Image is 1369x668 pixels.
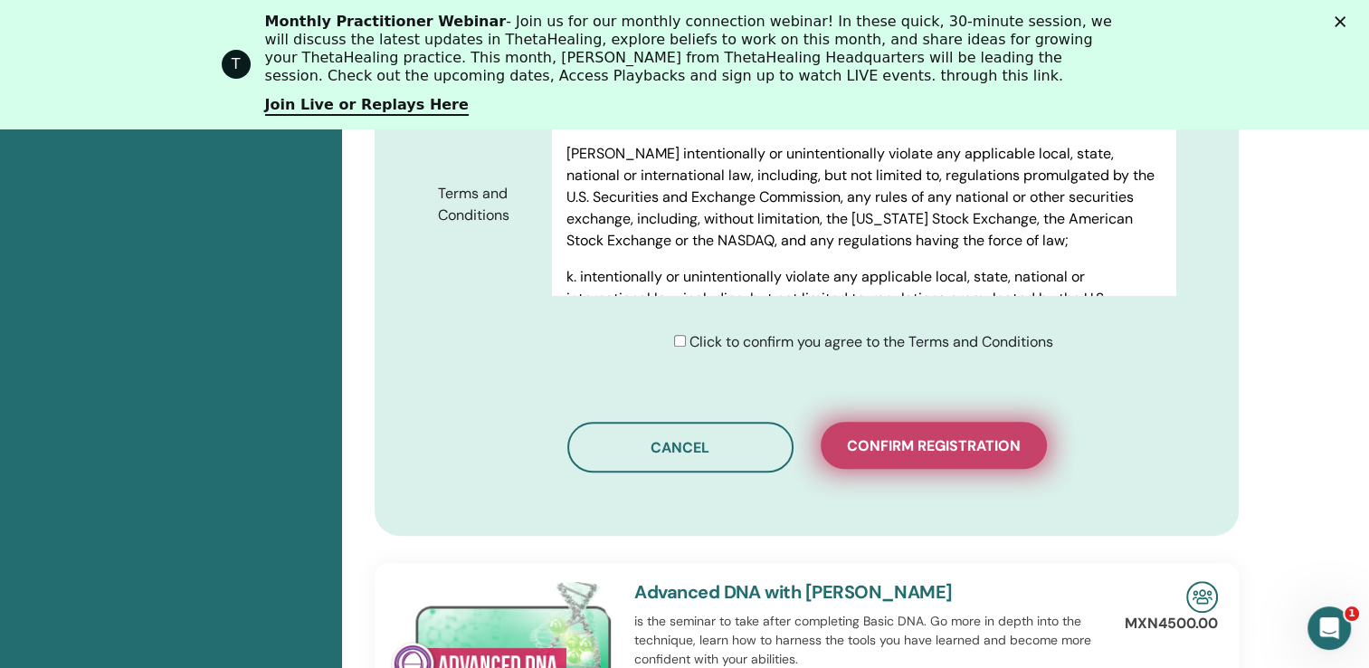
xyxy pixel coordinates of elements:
a: Join Live or Replays Here [265,96,469,116]
div: Profile image for ThetaHealing [222,50,251,79]
label: Terms and Conditions [424,177,552,233]
p: MXN4500.00 [1125,613,1218,635]
span: Cancel [651,438,709,457]
p: [PERSON_NAME] intentionally or unintentionally violate any applicable local, state, national or i... [566,143,1161,252]
span: Click to confirm you agree to the Terms and Conditions [689,332,1053,351]
b: Monthly Practitioner Webinar [265,13,507,30]
span: Confirm registration [847,436,1021,455]
span: 1 [1345,606,1359,621]
div: - Join us for our monthly connection webinar! In these quick, 30-minute session, we will discuss ... [265,13,1119,85]
iframe: Intercom live chat [1307,606,1351,650]
img: In-Person Seminar [1186,581,1218,613]
p: k. intentionally or unintentionally violate any applicable local, state, national or internationa... [566,266,1161,375]
button: Cancel [567,422,794,472]
div: Cerrar [1335,16,1353,27]
a: Advanced DNA with [PERSON_NAME] [634,580,952,604]
button: Confirm registration [821,422,1047,469]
